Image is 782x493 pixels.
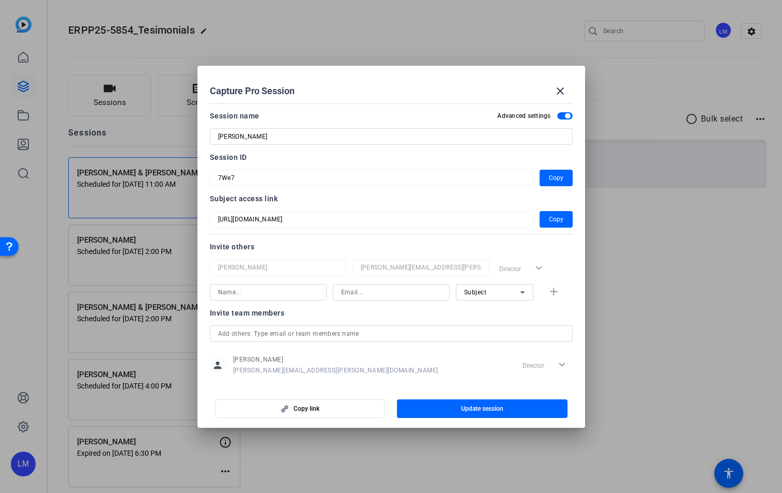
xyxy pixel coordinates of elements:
input: Name... [218,261,338,274]
input: Add others: Type email or team members name [218,327,564,340]
span: Update session [461,405,503,413]
input: Name... [218,286,318,298]
div: Invite others [210,241,573,253]
div: Invite team members [210,307,573,319]
h2: Advanced settings [497,112,550,120]
span: [PERSON_NAME][EMAIL_ADDRESS][PERSON_NAME][DOMAIN_NAME] [233,366,438,375]
input: Enter Session Name [218,130,564,143]
span: Copy [549,172,563,184]
button: Copy link [215,399,386,418]
span: Copy link [294,405,319,413]
button: Copy [540,211,573,228]
span: Copy [549,213,563,226]
div: Session ID [210,151,573,163]
span: [PERSON_NAME] [233,355,438,364]
div: Subject access link [210,192,573,205]
input: Email... [341,286,441,298]
span: Subject [464,289,487,296]
mat-icon: person [210,357,225,373]
div: Session name [210,110,259,122]
button: Update session [397,399,568,418]
div: Capture Pro Session [210,79,573,103]
mat-icon: close [554,85,566,97]
input: Email... [361,261,481,274]
input: Session OTP [218,213,525,226]
button: Copy [540,170,573,186]
input: Session OTP [218,172,525,184]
